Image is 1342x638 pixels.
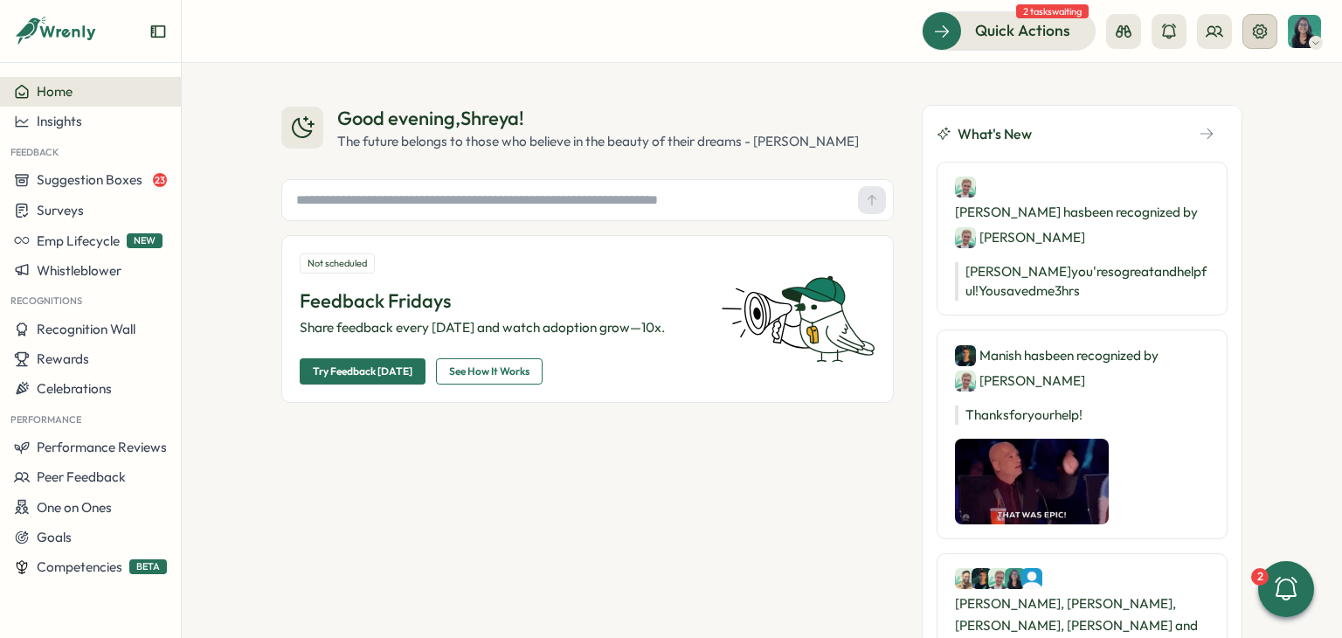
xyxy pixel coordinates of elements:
[955,344,1209,392] div: Manish has been recognized by
[37,83,73,100] span: Home
[129,559,167,574] span: BETA
[955,371,976,392] img: Matt Brooks
[1258,561,1314,617] button: 2
[958,123,1032,145] span: What's New
[955,345,976,366] img: Manish Panwar
[955,568,976,589] img: Ali Khan
[449,359,529,384] span: See How It Works
[37,113,82,129] span: Insights
[1005,568,1026,589] img: Shreya
[337,132,859,151] div: The future belongs to those who believe in the beauty of their dreams - [PERSON_NAME]
[955,439,1109,524] img: Recognition Image
[955,370,1085,392] div: [PERSON_NAME]
[300,358,425,385] button: Try Feedback [DATE]
[1016,4,1089,18] span: 2 tasks waiting
[300,253,375,274] div: Not scheduled
[436,358,543,385] button: See How It Works
[153,173,167,187] span: 23
[37,439,167,455] span: Performance Reviews
[313,359,412,384] span: Try Feedback [DATE]
[37,380,112,397] span: Celebrations
[1288,15,1321,48] img: Shreya
[300,318,700,337] p: Share feedback every [DATE] and watch adoption grow—10x.
[127,233,163,248] span: NEW
[37,499,112,516] span: One on Ones
[337,105,859,132] div: Good evening , Shreya !
[988,568,1009,589] img: Matt Brooks
[37,529,72,545] span: Goals
[1021,568,1042,589] img: Wrenly AI
[1251,568,1269,586] div: 2
[37,262,121,279] span: Whistleblower
[149,23,167,40] button: Expand sidebar
[37,468,126,485] span: Peer Feedback
[955,177,1209,248] div: [PERSON_NAME] has been recognized by
[37,232,120,249] span: Emp Lifecycle
[37,558,122,575] span: Competencies
[955,226,1085,248] div: [PERSON_NAME]
[955,227,976,248] img: Matt Brooks
[922,11,1096,50] button: Quick Actions
[972,568,993,589] img: Manish Panwar
[37,350,89,367] span: Rewards
[300,288,700,315] p: Feedback Fridays
[955,177,976,198] img: Matt Brooks
[955,406,1209,425] p: Thanks for your help!
[37,171,142,188] span: Suggestion Boxes
[37,202,84,218] span: Surveys
[975,19,1070,42] span: Quick Actions
[37,321,135,337] span: Recognition Wall
[955,262,1209,301] p: [PERSON_NAME] you're so great and helpful! You saved me 3 hrs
